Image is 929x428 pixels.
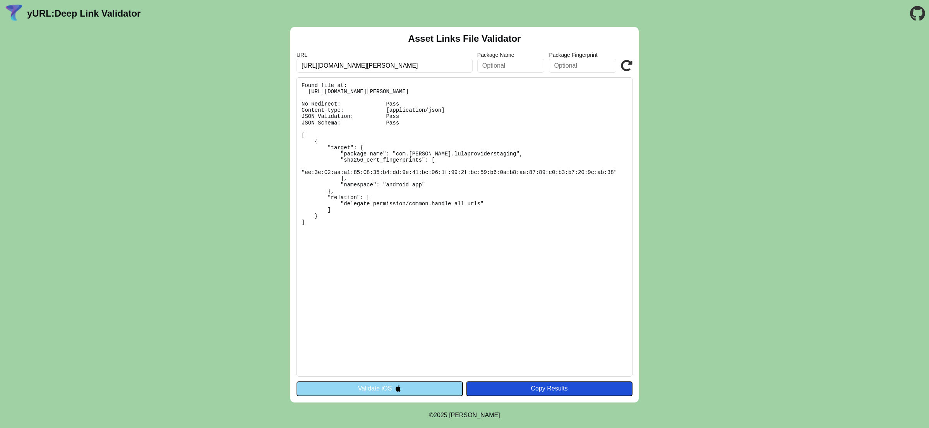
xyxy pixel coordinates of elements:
label: Package Name [477,52,545,58]
a: Michael Ibragimchayev's Personal Site [449,412,500,418]
span: 2025 [434,412,447,418]
h2: Asset Links File Validator [408,33,521,44]
button: Validate iOS [297,381,463,396]
pre: Found file at: [URL][DOMAIN_NAME][PERSON_NAME] No Redirect: Pass Content-type: [application/json]... [297,77,632,377]
img: appleIcon.svg [395,385,401,392]
img: yURL Logo [4,3,24,24]
input: Required [297,59,473,73]
label: Package Fingerprint [549,52,616,58]
div: Copy Results [470,385,629,392]
label: URL [297,52,473,58]
input: Optional [477,59,545,73]
footer: © [429,402,500,428]
a: yURL:Deep Link Validator [27,8,141,19]
button: Copy Results [466,381,632,396]
input: Optional [549,59,616,73]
